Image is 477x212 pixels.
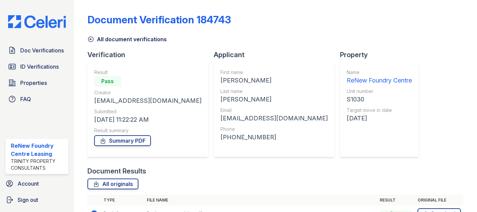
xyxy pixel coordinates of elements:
[3,15,71,28] img: CE_Logo_Blue-a8612792a0a2168367f1c8372b55b34899dd931a85d93a1a3d3e32e68fde9ad4.png
[87,166,146,176] div: Document Results
[347,69,412,76] div: Name
[94,96,202,105] div: [EMAIL_ADDRESS][DOMAIN_NAME]
[20,46,64,54] span: Doc Verifications
[18,196,38,204] span: Sign out
[101,195,144,206] th: Type
[94,135,151,146] a: Summary PDF
[5,92,69,106] a: FAQ
[347,95,412,104] div: S1030
[3,193,71,207] a: Sign out
[87,179,138,189] a: All originals
[94,69,202,76] div: Result
[347,69,412,85] a: Name ReNew Foundry Centre
[214,50,340,60] div: Applicant
[340,50,424,60] div: Property
[377,195,415,206] th: Result
[220,95,328,104] div: [PERSON_NAME]
[87,50,214,60] div: Verification
[220,76,328,85] div: [PERSON_NAME]
[94,115,202,124] div: [DATE] 11:22:22 AM
[5,60,69,73] a: ID Verifications
[347,88,412,95] div: Unit number
[415,195,463,206] th: Original file
[5,76,69,90] a: Properties
[94,76,121,87] div: Pass
[11,158,66,171] div: Trinity Property Consultants
[18,180,39,188] span: Account
[5,44,69,57] a: Doc Verifications
[220,133,328,142] div: [PHONE_NUMBER]
[87,35,167,43] a: All document verifications
[347,114,412,123] div: [DATE]
[220,69,328,76] div: First name
[87,14,231,26] div: Document Verification 184743
[94,127,202,134] div: Result summary
[220,88,328,95] div: Last name
[347,76,412,85] div: ReNew Foundry Centre
[94,89,202,96] div: Creator
[11,142,66,158] div: ReNew Foundry Centre Leasing
[3,177,71,190] a: Account
[144,195,377,206] th: File name
[20,63,59,71] span: ID Verifications
[220,126,328,133] div: Phone
[220,107,328,114] div: Email
[94,108,202,115] div: Submitted
[20,95,31,103] span: FAQ
[20,79,47,87] span: Properties
[347,107,412,114] div: Target move in date
[220,114,328,123] div: [EMAIL_ADDRESS][DOMAIN_NAME]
